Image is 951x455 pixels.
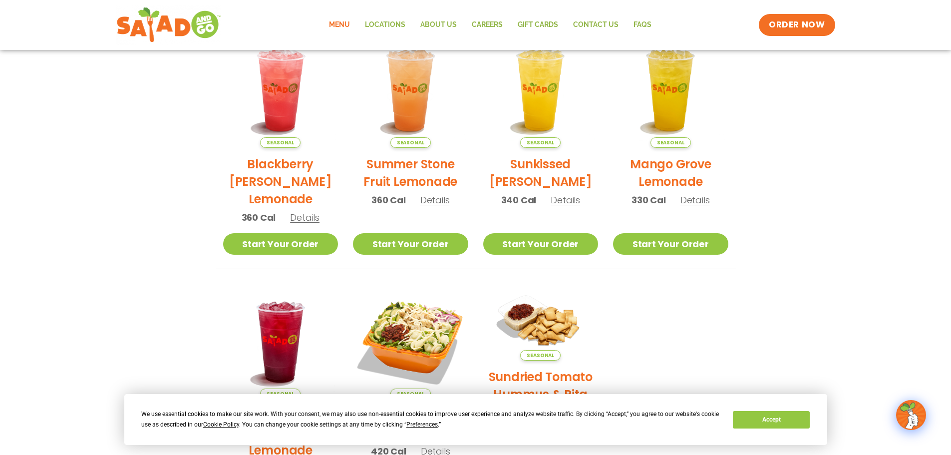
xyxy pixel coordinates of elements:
span: ORDER NOW [769,19,825,31]
span: Details [680,194,710,206]
img: Product photo for Sundried Tomato Hummus & Pita Chips [483,284,599,361]
img: wpChatIcon [897,401,925,429]
a: Locations [357,13,413,36]
a: Menu [321,13,357,36]
span: Seasonal [650,137,691,148]
span: 330 Cal [632,193,666,207]
span: Details [551,194,580,206]
span: Seasonal [520,137,561,148]
span: Seasonal [390,137,431,148]
img: Product photo for Tuscan Summer Salad [353,284,468,400]
img: new-SAG-logo-768×292 [116,5,222,45]
a: Contact Us [566,13,626,36]
a: Start Your Order [223,233,338,255]
h2: Sunkissed [PERSON_NAME] [483,155,599,190]
span: Seasonal [390,389,431,399]
img: Product photo for Black Cherry Orchard Lemonade [223,284,338,400]
span: 360 Cal [371,193,406,207]
h2: Summer Stone Fruit Lemonade [353,155,468,190]
div: We use essential cookies to make our site work. With your consent, we may also use non-essential ... [141,409,721,430]
h2: Mango Grove Lemonade [613,155,728,190]
span: Details [420,194,450,206]
nav: Menu [321,13,659,36]
span: Cookie Policy [203,421,239,428]
span: Details [290,211,319,224]
a: FAQs [626,13,659,36]
a: Start Your Order [353,233,468,255]
a: About Us [413,13,464,36]
span: 360 Cal [242,211,276,224]
span: Preferences [406,421,438,428]
span: Seasonal [260,137,301,148]
a: GIFT CARDS [510,13,566,36]
img: Product photo for Summer Stone Fruit Lemonade [353,32,468,148]
img: Product photo for Mango Grove Lemonade [613,32,728,148]
button: Accept [733,411,810,429]
div: Cookie Consent Prompt [124,394,827,445]
a: Start Your Order [483,233,599,255]
h2: Blackberry [PERSON_NAME] Lemonade [223,155,338,208]
span: Seasonal [260,389,301,399]
h2: Sundried Tomato Hummus & Pita Chips [483,368,599,421]
a: ORDER NOW [759,14,835,36]
img: Product photo for Sunkissed Yuzu Lemonade [483,32,599,148]
img: Product photo for Blackberry Bramble Lemonade [223,32,338,148]
a: Careers [464,13,510,36]
span: 340 Cal [501,193,537,207]
span: Seasonal [520,350,561,361]
a: Start Your Order [613,233,728,255]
